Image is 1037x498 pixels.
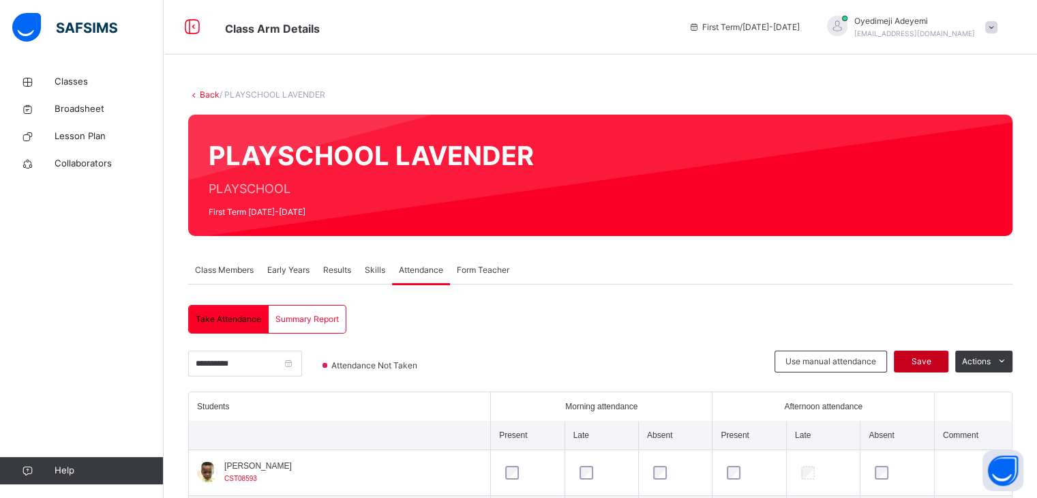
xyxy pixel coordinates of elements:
[12,13,117,42] img: safsims
[962,355,991,368] span: Actions
[934,421,1012,450] th: Comment
[813,15,1004,40] div: OyedimejiAdeyemi
[196,313,261,325] span: Take Attendance
[365,264,385,276] span: Skills
[224,475,257,482] span: CST08593
[55,75,164,89] span: Classes
[689,21,800,33] span: session/term information
[784,400,862,413] span: Afternoon attendance
[399,264,443,276] span: Attendance
[275,313,339,325] span: Summary Report
[225,22,320,35] span: Class Arm Details
[904,355,938,368] span: Save
[55,102,164,116] span: Broadsheet
[786,421,860,450] th: Late
[267,264,310,276] span: Early Years
[189,392,491,421] th: Students
[565,400,637,413] span: Morning attendance
[195,264,254,276] span: Class Members
[55,464,163,478] span: Help
[854,15,975,27] span: Oyedimeji Adeyemi
[854,29,975,38] span: [EMAIL_ADDRESS][DOMAIN_NAME]
[638,421,712,450] th: Absent
[220,89,325,100] span: / PLAYSCHOOL LAVENDER
[55,157,164,171] span: Collaborators
[785,355,876,368] span: Use manual attendance
[491,421,565,450] th: Present
[323,264,351,276] span: Results
[982,450,1023,491] button: Open asap
[200,89,220,100] a: Back
[457,264,509,276] span: Form Teacher
[330,360,421,372] span: Attendance Not Taken
[55,130,164,143] span: Lesson Plan
[224,460,292,472] span: [PERSON_NAME]
[712,421,786,450] th: Present
[565,421,638,450] th: Late
[860,421,934,450] th: Absent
